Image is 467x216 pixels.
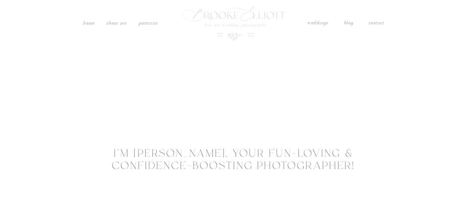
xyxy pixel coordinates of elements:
[138,19,159,26] a: PORTRAITS
[83,19,95,27] a: Home
[105,19,127,27] a: About me
[344,19,353,27] a: blog
[108,148,360,185] h3: I'm [PERSON_NAME], Your fun-loving & Confidence-Boosting Photographer!
[368,19,384,25] a: contact
[307,19,329,27] a: weddings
